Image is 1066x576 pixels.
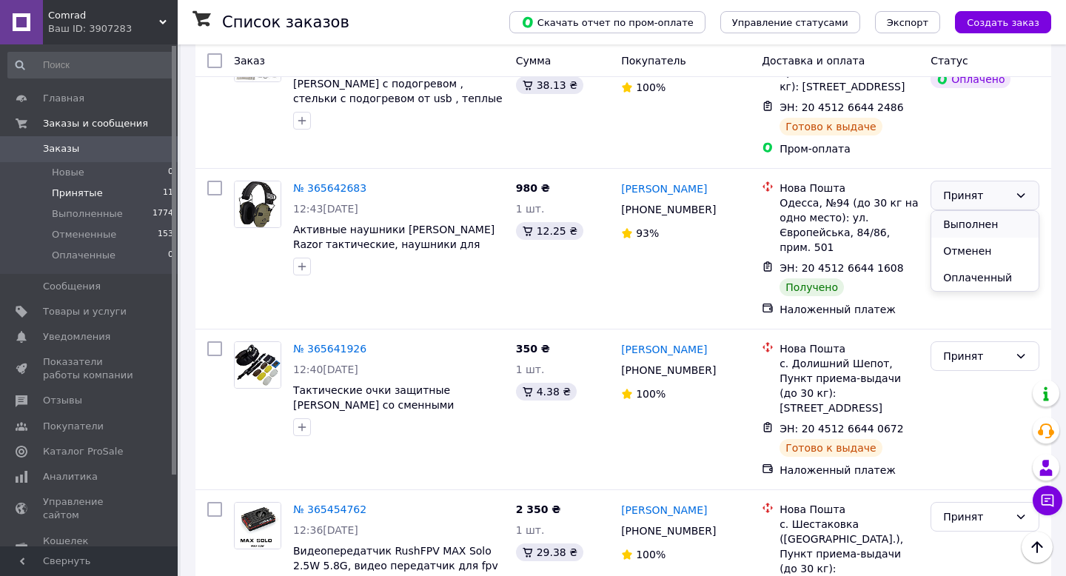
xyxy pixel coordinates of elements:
[780,341,919,356] div: Нова Пошта
[780,502,919,517] div: Нова Пошта
[516,364,545,375] span: 1 шт.
[234,55,265,67] span: Заказ
[943,187,1009,204] div: Принят
[234,181,281,228] a: Фото товару
[234,502,281,549] a: Фото товару
[293,182,366,194] a: № 365642683
[43,92,84,105] span: Главная
[168,249,173,262] span: 0
[516,222,583,240] div: 12.25 ₴
[43,117,148,130] span: Заказы и сообщения
[887,17,928,28] span: Экспорт
[780,439,882,457] div: Готово к выдаче
[516,203,545,215] span: 1 шт.
[762,55,865,67] span: Доставка и оплата
[780,101,904,113] span: ЭН: 20 4512 6644 2486
[43,280,101,293] span: Сообщения
[1033,486,1062,515] button: Чат с покупателем
[621,181,707,196] a: [PERSON_NAME]
[52,187,103,200] span: Принятые
[516,76,583,94] div: 38.13 ₴
[43,394,82,407] span: Отзывы
[931,238,1039,264] li: Отменен
[618,520,719,541] div: [PHONE_NUMBER]
[234,341,281,389] a: Фото товару
[931,211,1039,238] li: Выполнен
[780,423,904,435] span: ЭН: 20 4512 6644 0672
[52,207,123,221] span: Выполненные
[780,118,882,135] div: Готово к выдаче
[43,470,98,483] span: Аналитика
[780,278,844,296] div: Получено
[293,343,366,355] a: № 365641926
[48,22,178,36] div: Ваш ID: 3907283
[293,524,358,536] span: 12:36[DATE]
[7,52,175,78] input: Поиск
[516,182,550,194] span: 980 ₴
[43,445,123,458] span: Каталог ProSale
[636,388,666,400] span: 100%
[43,355,137,382] span: Показатели работы компании
[43,420,104,433] span: Покупатели
[732,17,848,28] span: Управление статусами
[516,543,583,561] div: 29.38 ₴
[516,343,550,355] span: 350 ₴
[168,166,173,179] span: 0
[875,11,940,33] button: Экспорт
[621,342,707,357] a: [PERSON_NAME]
[158,228,173,241] span: 153
[222,13,349,31] h1: Список заказов
[618,199,719,220] div: [PHONE_NUMBER]
[43,142,79,155] span: Заказы
[152,207,173,221] span: 1774
[621,503,707,518] a: [PERSON_NAME]
[293,224,496,265] a: Активные наушники [PERSON_NAME] Razor тактические, наушники для стрельбы с шумоподавлением олива
[516,503,561,515] span: 2 350 ₴
[52,228,116,241] span: Отмененные
[293,203,358,215] span: 12:43[DATE]
[720,11,860,33] button: Управление статусами
[636,81,666,93] span: 100%
[931,70,1010,88] div: Оплачено
[931,55,968,67] span: Статус
[967,17,1039,28] span: Создать заказ
[43,330,110,344] span: Уведомления
[293,384,461,426] a: Тактические очки защитные [PERSON_NAME] со сменными линзами в [GEOGRAPHIC_DATA]
[52,166,84,179] span: Новые
[293,364,358,375] span: 12:40[DATE]
[940,16,1051,27] a: Создать заказ
[516,383,577,401] div: 4.38 ₴
[636,549,666,560] span: 100%
[780,302,919,317] div: Наложенный платеж
[516,55,552,67] span: Сумма
[780,356,919,415] div: с. Долишний Шепот, Пункт приема-выдачи (до 30 кг): [STREET_ADDRESS]
[163,187,173,200] span: 11
[516,524,545,536] span: 1 шт.
[621,55,686,67] span: Покупатель
[780,463,919,478] div: Наложенный платеж
[780,181,919,195] div: Нова Пошта
[931,264,1039,291] li: Оплаченный
[618,360,719,381] div: [PHONE_NUMBER]
[43,535,137,561] span: Кошелек компании
[1022,532,1053,563] button: Наверх
[48,9,159,22] span: Comrad
[293,503,366,515] a: № 365454762
[235,181,281,227] img: Фото товару
[43,495,137,522] span: Управление сайтом
[509,11,705,33] button: Скачать отчет по пром-оплате
[235,342,281,388] img: Фото товару
[293,78,503,134] a: [PERSON_NAME] с подогревом , стельки с подогревом от usb , теплые стельки для военных, термостель...
[943,348,1009,364] div: Принят
[780,195,919,255] div: Одесса, №94 (до 30 кг на одно место): ул. Європейська, 84/86, прим. 501
[52,249,115,262] span: Оплаченные
[235,503,281,549] img: Фото товару
[521,16,694,29] span: Скачать отчет по пром-оплате
[636,227,659,239] span: 93%
[955,11,1051,33] button: Создать заказ
[780,141,919,156] div: Пром-оплата
[43,305,127,318] span: Товары и услуги
[780,262,904,274] span: ЭН: 20 4512 6644 1608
